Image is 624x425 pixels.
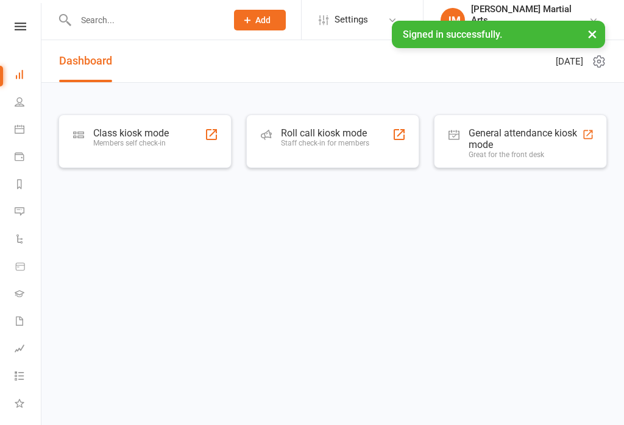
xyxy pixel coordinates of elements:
[15,144,42,172] a: Payments
[403,29,502,40] span: Signed in successfully.
[59,40,112,82] a: Dashboard
[469,150,582,159] div: Great for the front desk
[15,172,42,199] a: Reports
[72,12,218,29] input: Search...
[281,127,369,139] div: Roll call kiosk mode
[335,6,368,33] span: Settings
[556,54,583,69] span: [DATE]
[471,4,589,26] div: [PERSON_NAME] Martial Arts
[15,336,42,364] a: Assessments
[581,21,603,47] button: ×
[255,15,271,25] span: Add
[15,117,42,144] a: Calendar
[441,8,465,32] div: JM
[15,254,42,281] a: Product Sales
[15,391,42,418] a: What's New
[281,139,369,147] div: Staff check-in for members
[469,127,582,150] div: General attendance kiosk mode
[15,90,42,117] a: People
[93,127,169,139] div: Class kiosk mode
[234,10,286,30] button: Add
[15,62,42,90] a: Dashboard
[93,139,169,147] div: Members self check-in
